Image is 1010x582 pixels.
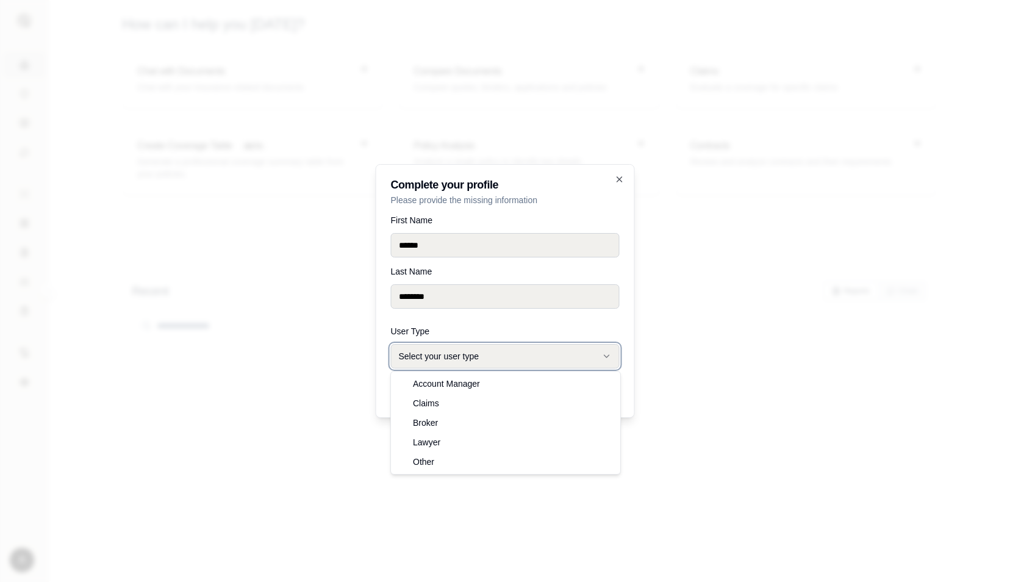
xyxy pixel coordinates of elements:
label: Last Name [391,267,620,276]
span: Other [413,456,434,468]
span: Lawyer [413,436,440,448]
h2: Complete your profile [391,179,620,190]
p: Please provide the missing information [391,194,620,206]
label: First Name [391,216,620,225]
span: Broker [413,417,438,429]
span: Account Manager [413,378,480,390]
span: Claims [413,397,439,409]
label: User Type [391,327,620,336]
